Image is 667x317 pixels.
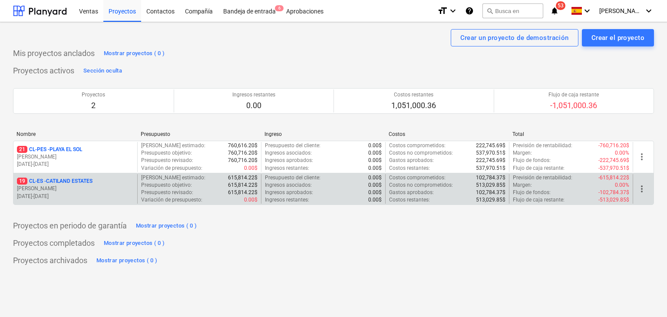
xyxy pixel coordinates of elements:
p: -102,784.37$ [598,189,629,196]
p: CL-ES - CATILAND ESTATES [17,178,92,185]
button: Sección oculta [81,64,124,78]
span: 21 [17,146,27,153]
p: [PERSON_NAME] estimado : [141,142,205,149]
p: Ingresos restantes [232,91,275,99]
p: 0.00$ [368,165,382,172]
div: Ingreso [264,131,382,137]
p: 760,716.20$ [228,149,258,157]
div: Presupuesto [141,131,258,137]
p: Flujo de caja restante : [513,165,565,172]
p: -222,745.69$ [598,157,629,164]
button: Crear un proyecto de demostración [451,29,578,46]
p: 0.00$ [368,196,382,204]
span: 19 [17,178,27,185]
p: 1,051,000.36 [391,100,436,111]
p: 0.00$ [368,182,382,189]
p: [PERSON_NAME] [17,153,134,161]
i: Base de conocimientos [465,6,474,16]
span: 6 [275,5,284,11]
i: notifications [550,6,559,16]
p: CL-PES - PLAYA EL SOL [17,146,82,153]
span: more_vert [637,184,647,194]
div: Widget de chat [624,275,667,317]
button: Crear el proyecto [582,29,654,46]
p: 615,814.22$ [228,189,258,196]
i: keyboard_arrow_down [448,6,458,16]
p: 222,745.69$ [476,142,505,149]
p: Proyectos activos [13,66,74,76]
span: search [486,7,493,14]
p: Presupuesto objetivo : [141,149,192,157]
p: [DATE] - [DATE] [17,193,134,200]
p: Previsión de rentabilidad : [513,142,572,149]
div: 21CL-PES -PLAYA EL SOL[PERSON_NAME][DATE]-[DATE] [17,146,134,168]
p: Margen : [513,182,532,189]
p: Proyectos completados [13,238,95,248]
p: Ingresos asociados : [265,182,312,189]
p: 760,716.20$ [228,157,258,164]
p: Costos restantes [391,91,436,99]
div: Mostrar proyectos ( 0 ) [104,238,165,248]
p: 102,784.37$ [476,189,505,196]
p: 0.00$ [368,189,382,196]
div: Crear el proyecto [591,32,644,43]
div: Costos [389,131,506,137]
p: 102,784.37$ [476,174,505,182]
p: 222,745.69$ [476,157,505,164]
button: Mostrar proyectos ( 0 ) [134,219,199,233]
p: 760,616.20$ [228,142,258,149]
button: Mostrar proyectos ( 0 ) [102,236,167,250]
p: Flujo de caja restante [548,91,599,99]
p: Costos no comprometidos : [389,149,453,157]
button: Mostrar proyectos ( 0 ) [102,46,167,60]
div: Mostrar proyectos ( 0 ) [104,49,165,59]
p: -513,029.85$ [598,196,629,204]
iframe: Chat Widget [624,275,667,317]
p: Previsión de rentabilidad : [513,174,572,182]
button: Busca en [482,3,543,18]
p: 0.00$ [244,196,258,204]
div: Mostrar proyectos ( 0 ) [96,256,158,266]
div: Sección oculta [83,66,122,76]
p: Costos restantes : [389,165,430,172]
div: Total [512,131,630,137]
p: 513,029.85$ [476,196,505,204]
p: Presupuesto revisado : [141,189,193,196]
p: 0.00$ [368,157,382,164]
p: Presupuesto del cliente : [265,142,320,149]
p: 0.00 [232,100,275,111]
p: Variación de presupuesto : [141,196,202,204]
p: -537,970.51$ [598,165,629,172]
p: -1,051,000.36 [548,100,599,111]
p: [PERSON_NAME] [17,185,134,192]
p: Flujo de caja restante : [513,196,565,204]
p: 537,970.51$ [476,165,505,172]
p: 537,970.51$ [476,149,505,157]
div: Crear un proyecto de demostración [460,32,569,43]
p: Gastos aprobados : [389,157,434,164]
p: Ingresos asociados : [265,149,312,157]
div: Nombre [17,131,134,137]
p: 0.00$ [368,142,382,149]
button: Mostrar proyectos ( 0 ) [94,254,160,267]
p: 615,814.22$ [228,174,258,182]
p: 0.00$ [244,165,258,172]
p: Presupuesto del cliente : [265,174,320,182]
p: 0.00% [615,149,629,157]
p: 0.00$ [368,174,382,182]
i: keyboard_arrow_down [644,6,654,16]
p: Presupuesto objetivo : [141,182,192,189]
p: Flujo de fondos : [513,189,551,196]
p: Mis proyectos anclados [13,48,95,59]
div: 19CL-ES -CATILAND ESTATES[PERSON_NAME][DATE]-[DATE] [17,178,134,200]
i: format_size [437,6,448,16]
p: Margen : [513,149,532,157]
p: Costos comprometidos : [389,142,446,149]
p: Costos comprometidos : [389,174,446,182]
p: -615,814.22$ [598,174,629,182]
p: Proyectos [82,91,105,99]
p: Ingresos aprobados : [265,189,313,196]
div: Mostrar proyectos ( 0 ) [136,221,197,231]
p: Flujo de fondos : [513,157,551,164]
p: Costos restantes : [389,196,430,204]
